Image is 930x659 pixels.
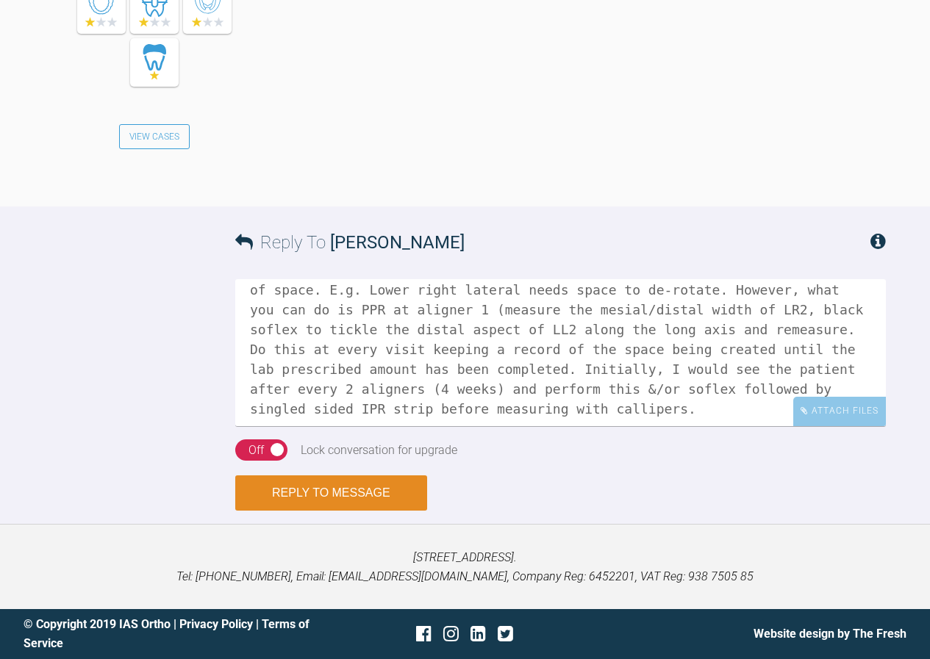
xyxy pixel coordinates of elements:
h3: Reply To [235,228,465,256]
a: Privacy Policy [179,617,253,631]
textarea: Hi [PERSON_NAME] I can appreciate what they are saying. Risk is the case stalls due to a lack of ... [235,279,886,426]
div: Lock conversation for upgrade [301,441,457,460]
span: [PERSON_NAME] [330,232,465,253]
p: [STREET_ADDRESS]. Tel: [PHONE_NUMBER], Email: [EMAIL_ADDRESS][DOMAIN_NAME], Company Reg: 6452201,... [24,548,906,586]
div: Off [248,441,264,460]
div: Attach Files [793,397,886,425]
div: © Copyright 2019 IAS Ortho | | [24,615,318,652]
a: Website design by The Fresh [754,627,906,641]
a: View Cases [119,124,190,149]
button: Reply to Message [235,475,427,511]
